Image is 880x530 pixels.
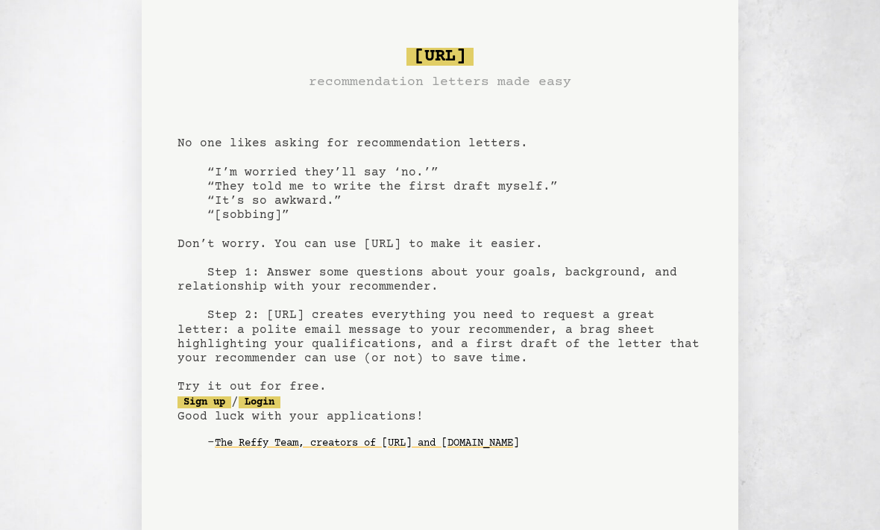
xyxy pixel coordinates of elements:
span: [URL] [406,48,474,66]
h3: recommendation letters made easy [309,72,571,93]
div: - [207,436,703,451]
pre: No one likes asking for recommendation letters. “I’m worried they’ll say ‘no.’” “They told me to ... [177,42,703,479]
a: Login [239,396,280,408]
a: The Reffy Team, creators of [URL] and [DOMAIN_NAME] [215,431,519,455]
a: Sign up [177,396,231,408]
